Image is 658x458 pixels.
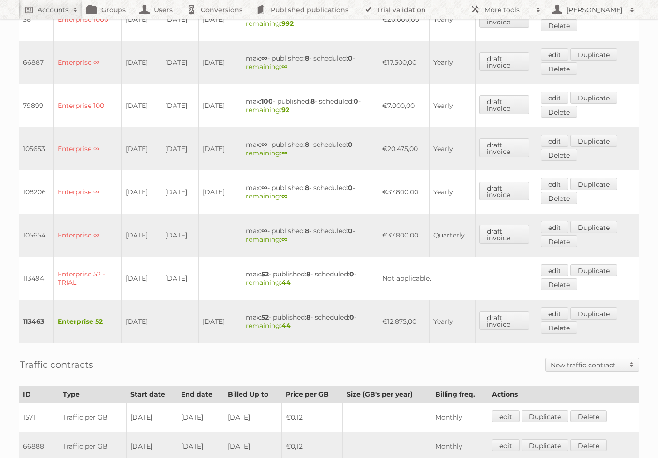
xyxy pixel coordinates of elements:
span: remaining: [246,62,287,71]
a: Delete [541,62,577,75]
a: Duplicate [570,178,617,190]
strong: 52 [261,313,269,321]
a: Delete [541,19,577,31]
td: [DATE] [122,214,161,257]
span: remaining: [246,106,289,114]
td: [DATE] [177,403,224,432]
td: €20.475,00 [378,127,429,170]
span: remaining: [246,278,291,287]
h2: Traffic contracts [20,358,93,372]
td: [DATE] [199,127,242,170]
td: [DATE] [199,170,242,214]
td: max: - published: - scheduled: - [242,257,378,300]
td: [DATE] [122,257,161,300]
td: €17.500,00 [378,41,429,84]
a: draft invoice [479,225,529,244]
td: €7.000,00 [378,84,429,127]
strong: ∞ [261,140,267,149]
a: Delete [541,106,577,118]
a: edit [492,439,520,451]
a: draft invoice [479,311,529,330]
span: Toggle [625,358,639,371]
td: [DATE] [199,84,242,127]
span: remaining: [246,19,294,28]
td: [DATE] [122,84,161,127]
th: Type [59,386,126,403]
strong: 44 [281,278,291,287]
th: Actions [488,386,639,403]
td: €37.800,00 [378,214,429,257]
h2: New traffic contract [551,360,625,370]
td: [DATE] [122,300,161,343]
td: 108206 [19,170,54,214]
a: edit [492,410,520,422]
th: End date [177,386,224,403]
th: Size (GB's per year) [343,386,431,403]
td: 105653 [19,127,54,170]
strong: 8 [305,54,309,62]
td: Quarterly [429,214,475,257]
a: Duplicate [570,264,617,276]
td: Yearly [429,300,475,343]
a: draft invoice [479,95,529,114]
td: Monthly [431,403,488,432]
strong: 8 [305,227,309,235]
td: [DATE] [199,300,242,343]
td: Yearly [429,170,475,214]
td: Enterprise 100 [54,84,122,127]
td: Enterprise ∞ [54,170,122,214]
strong: 0 [348,140,353,149]
td: [DATE] [122,170,161,214]
td: Yearly [429,127,475,170]
span: remaining: [246,321,291,330]
td: 79899 [19,84,54,127]
a: Delete [541,192,577,204]
strong: 992 [281,19,294,28]
td: max: - published: - scheduled: - [242,214,378,257]
a: Duplicate [570,48,617,61]
td: [DATE] [122,41,161,84]
td: max: - published: - scheduled: - [242,300,378,343]
h2: More tools [484,5,531,15]
strong: ∞ [281,62,287,71]
h2: Accounts [38,5,68,15]
strong: 100 [261,97,273,106]
a: edit [541,92,568,104]
td: [DATE] [122,127,161,170]
td: Enterprise 52 - TRIAL [54,257,122,300]
td: [DATE] [161,84,199,127]
td: Enterprise ∞ [54,41,122,84]
td: Not applicable. [378,257,537,300]
strong: 0 [348,54,353,62]
td: [DATE] [224,403,282,432]
td: [DATE] [161,257,199,300]
a: edit [541,221,568,233]
td: [DATE] [126,403,177,432]
strong: 8 [305,183,309,192]
td: max: - published: - scheduled: - [242,127,378,170]
a: draft invoice [479,52,529,71]
strong: 8 [306,313,310,321]
th: Start date [126,386,177,403]
td: [DATE] [161,127,199,170]
strong: ∞ [281,235,287,244]
span: remaining: [246,192,287,200]
a: edit [541,48,568,61]
strong: 8 [306,270,310,278]
strong: 0 [348,183,353,192]
td: [DATE] [161,41,199,84]
td: Enterprise ∞ [54,214,122,257]
td: Yearly [429,41,475,84]
span: remaining: [246,235,287,244]
td: max: - published: - scheduled: - [242,41,378,84]
a: Delete [541,149,577,161]
td: Enterprise 52 [54,300,122,343]
a: draft invoice [479,182,529,200]
th: Billing freq. [431,386,488,403]
a: Delete [541,235,577,247]
strong: ∞ [281,149,287,157]
strong: ∞ [261,54,267,62]
strong: ∞ [261,227,267,235]
strong: 8 [305,140,309,149]
strong: 0 [348,227,353,235]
